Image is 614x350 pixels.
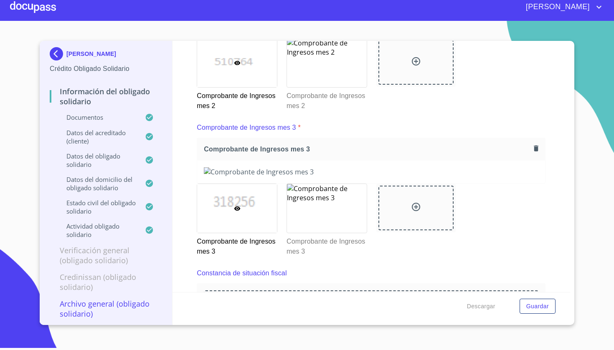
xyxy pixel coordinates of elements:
span: Guardar [526,301,549,312]
img: Docupass spot blue [50,47,66,60]
p: Verificación general (Obligado Solidario) [50,245,162,265]
p: Actividad obligado solidario [50,222,145,239]
p: Archivo General (Obligado Solidario) [50,299,162,319]
span: [PERSON_NAME] [520,0,594,14]
p: Comprobante de Ingresos mes 2 [197,88,277,111]
p: Datos del acreditado (cliente) [50,128,145,145]
button: account of current user [520,0,604,14]
img: Comprobante de Ingresos mes 2 [287,38,367,57]
p: Comprobante de Ingresos mes 3 [197,123,296,133]
img: Comprobante de Ingresos mes 3 [204,167,538,176]
p: Constancia de situación fiscal [197,268,287,278]
img: Comprobante de Ingresos mes 3 [287,184,367,202]
p: Datos del Domicilio del Obligado Solidario [50,175,145,192]
span: Comprobante de Ingresos mes 3 [204,145,530,154]
p: [PERSON_NAME] [66,50,116,57]
p: Información del Obligado Solidario [50,86,162,106]
p: Documentos [50,113,145,121]
p: Datos del obligado solidario [50,152,145,169]
p: Estado civil del obligado solidario [50,199,145,215]
p: Comprobante de Ingresos mes 3 [287,233,366,257]
p: Comprobante de Ingresos mes 3 [197,233,277,257]
span: Descargar [467,301,495,312]
p: Crédito Obligado Solidario [50,64,162,74]
p: Credinissan (Obligado Solidario) [50,272,162,292]
p: Comprobante de Ingresos mes 2 [287,88,366,111]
